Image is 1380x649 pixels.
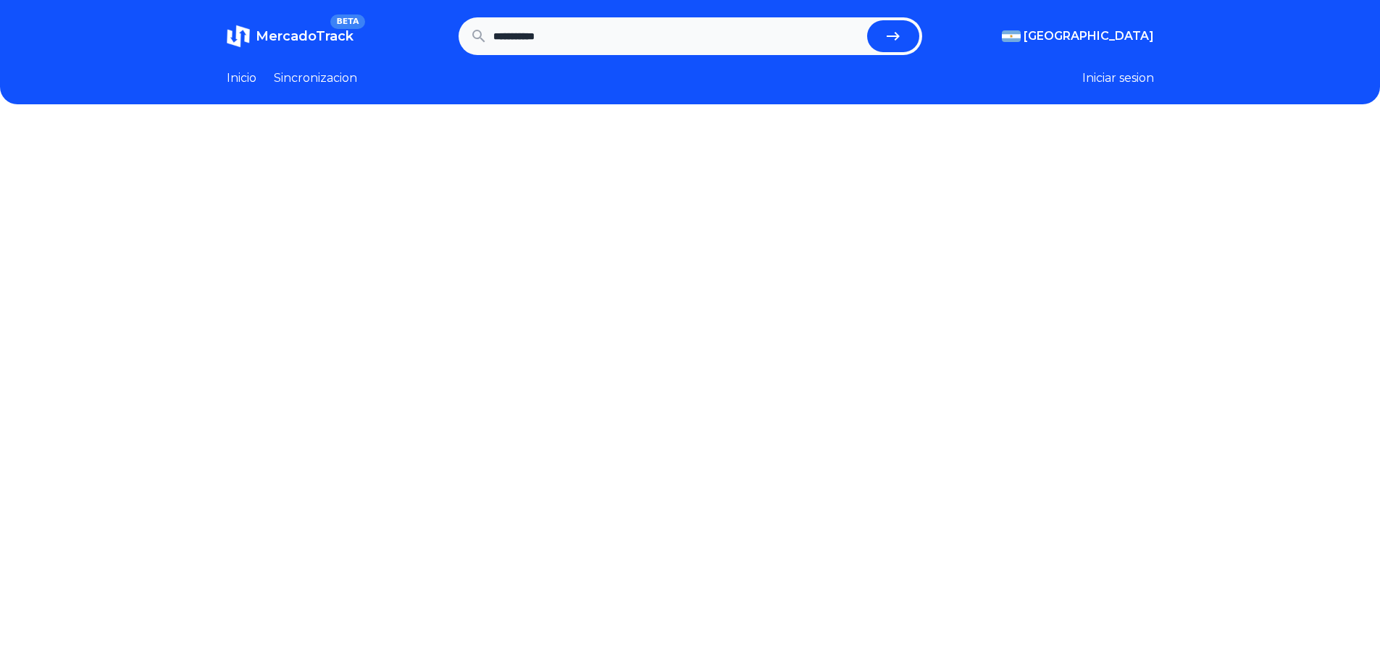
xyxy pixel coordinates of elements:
a: Inicio [227,70,256,87]
img: MercadoTrack [227,25,250,48]
img: Argentina [1002,30,1021,42]
span: [GEOGRAPHIC_DATA] [1024,28,1154,45]
span: BETA [330,14,364,29]
button: Iniciar sesion [1082,70,1154,87]
button: [GEOGRAPHIC_DATA] [1002,28,1154,45]
a: Sincronizacion [274,70,357,87]
span: MercadoTrack [256,28,354,44]
a: MercadoTrackBETA [227,25,354,48]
